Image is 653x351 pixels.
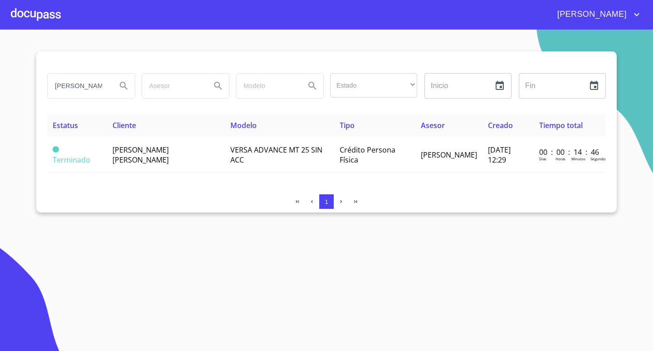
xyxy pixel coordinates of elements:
p: Segundos [590,156,607,161]
span: Modelo [230,120,257,130]
span: Terminado [53,146,59,153]
button: 1 [319,194,334,209]
span: Tiempo total [539,120,583,130]
button: Search [113,75,135,97]
span: [PERSON_NAME] [PERSON_NAME] [112,145,169,165]
span: VERSA ADVANCE MT 25 SIN ACC [230,145,322,165]
p: Dias [539,156,546,161]
span: [PERSON_NAME] [551,7,631,22]
button: Search [302,75,323,97]
input: search [142,74,204,98]
span: Terminado [53,155,90,165]
p: Minutos [571,156,585,161]
span: Estatus [53,120,78,130]
span: Creado [488,120,513,130]
span: Tipo [340,120,355,130]
p: 00 : 00 : 14 : 46 [539,147,600,157]
p: Horas [556,156,565,161]
input: search [48,74,109,98]
input: search [236,74,298,98]
span: [PERSON_NAME] [421,150,477,160]
span: Crédito Persona Física [340,145,395,165]
span: [DATE] 12:29 [488,145,511,165]
span: Asesor [421,120,445,130]
span: Cliente [112,120,136,130]
span: 1 [325,198,328,205]
div: ​ [330,73,417,98]
button: Search [207,75,229,97]
button: account of current user [551,7,642,22]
